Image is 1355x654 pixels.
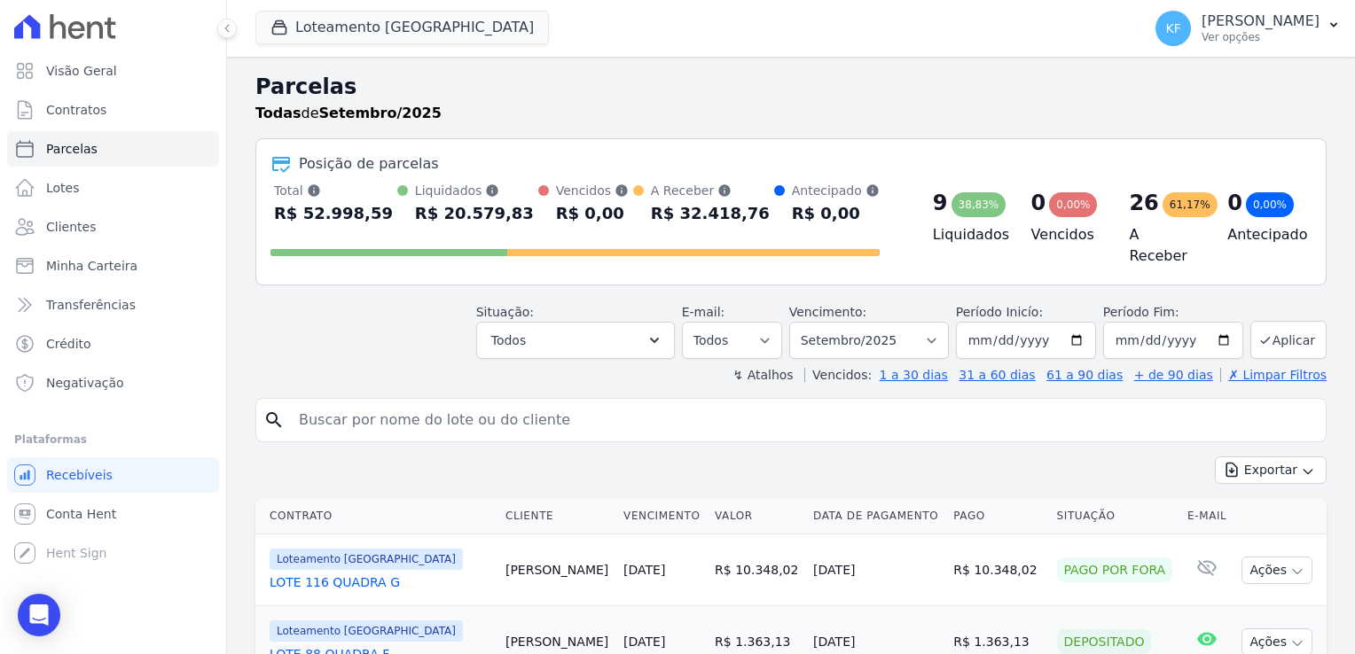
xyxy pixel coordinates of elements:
th: E-mail [1180,498,1234,534]
span: Transferências [46,296,136,314]
div: R$ 32.418,76 [651,199,770,228]
p: Ver opções [1202,30,1320,44]
td: R$ 10.348,02 [946,534,1049,606]
a: Crédito [7,326,219,362]
button: KF [PERSON_NAME] Ver opções [1141,4,1355,53]
a: ✗ Limpar Filtros [1220,368,1327,382]
span: Recebíveis [46,466,113,484]
label: Situação: [476,305,534,319]
span: Contratos [46,101,106,119]
a: Minha Carteira [7,248,219,284]
a: Visão Geral [7,53,219,89]
h2: Parcelas [255,71,1327,103]
div: 0,00% [1049,192,1097,217]
button: Todos [476,322,675,359]
a: 31 a 60 dias [959,368,1035,382]
div: Posição de parcelas [299,153,439,175]
div: Depositado [1057,629,1152,654]
div: 0 [1031,189,1046,217]
th: Contrato [255,498,498,534]
h4: Vencidos [1031,224,1101,245]
div: 0,00% [1246,192,1294,217]
p: [PERSON_NAME] [1202,12,1320,30]
label: ↯ Atalhos [732,368,793,382]
label: Período Fim: [1103,303,1243,322]
span: Conta Hent [46,505,116,523]
a: Conta Hent [7,496,219,532]
span: Crédito [46,335,91,353]
th: Valor [708,498,806,534]
td: [PERSON_NAME] [498,534,616,606]
div: 61,17% [1163,192,1218,217]
td: R$ 10.348,02 [708,534,806,606]
span: Negativação [46,374,124,392]
label: Vencimento: [789,305,866,319]
a: Clientes [7,209,219,245]
a: Transferências [7,287,219,323]
input: Buscar por nome do lote ou do cliente [288,402,1319,438]
i: search [263,409,285,431]
div: Pago por fora [1057,557,1173,582]
th: Cliente [498,498,616,534]
th: Data de Pagamento [806,498,946,534]
div: R$ 0,00 [792,199,880,228]
div: Liquidados [415,182,534,199]
td: [DATE] [806,534,946,606]
a: LOTE 116 QUADRA G [270,573,491,591]
strong: Setembro/2025 [319,105,442,121]
label: Período Inicío: [956,305,1043,319]
th: Vencimento [616,498,708,534]
label: E-mail: [682,305,725,319]
span: Visão Geral [46,62,117,80]
span: Minha Carteira [46,257,137,275]
div: 26 [1129,189,1158,217]
h4: Liquidados [933,224,1003,245]
div: R$ 20.579,83 [415,199,534,228]
th: Situação [1050,498,1181,534]
button: Exportar [1215,456,1327,484]
div: 38,83% [952,192,1006,217]
div: Antecipado [792,182,880,199]
h4: Antecipado [1227,224,1297,245]
span: Loteamento [GEOGRAPHIC_DATA] [270,549,463,570]
p: de [255,103,442,124]
a: Parcelas [7,131,219,167]
button: Aplicar [1250,321,1327,359]
th: Pago [946,498,1049,534]
div: 0 [1227,189,1242,217]
a: 61 a 90 dias [1046,368,1123,382]
a: [DATE] [623,635,665,649]
div: R$ 52.998,59 [274,199,393,228]
span: Todos [491,330,526,351]
div: 9 [933,189,948,217]
a: Recebíveis [7,457,219,493]
div: Plataformas [14,429,212,450]
h4: A Receber [1129,224,1199,267]
span: Clientes [46,218,96,236]
a: Contratos [7,92,219,128]
div: A Receber [651,182,770,199]
div: Open Intercom Messenger [18,594,60,636]
strong: Todas [255,105,302,121]
label: Vencidos: [804,368,872,382]
button: Loteamento [GEOGRAPHIC_DATA] [255,11,549,44]
a: Negativação [7,365,219,401]
div: Vencidos [556,182,629,199]
div: Total [274,182,393,199]
a: [DATE] [623,563,665,577]
a: Lotes [7,170,219,206]
a: 1 a 30 dias [880,368,948,382]
span: Lotes [46,179,80,197]
span: Loteamento [GEOGRAPHIC_DATA] [270,620,463,642]
a: + de 90 dias [1134,368,1213,382]
button: Ações [1241,557,1312,584]
span: KF [1165,22,1180,35]
span: Parcelas [46,140,98,158]
div: R$ 0,00 [556,199,629,228]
